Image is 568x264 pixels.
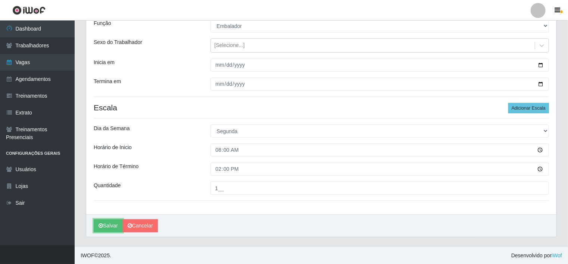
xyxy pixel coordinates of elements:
[508,103,549,113] button: Adicionar Escala
[552,252,562,258] a: iWof
[94,219,123,232] button: Salvar
[210,182,549,195] input: Informe a quantidade...
[94,163,138,170] label: Horário de Término
[94,103,549,112] h4: Escala
[81,252,94,258] span: IWOF
[94,78,121,85] label: Termina em
[94,59,115,66] label: Inicia em
[123,219,158,232] a: Cancelar
[210,144,549,157] input: 00:00
[511,252,562,260] span: Desenvolvido por
[94,182,121,189] label: Quantidade
[215,42,245,50] div: [Selecione...]
[94,144,132,151] label: Horário de Inicio
[94,19,111,27] label: Função
[210,78,549,91] input: 00/00/0000
[210,59,549,72] input: 00/00/0000
[81,252,111,260] span: © 2025 .
[94,38,142,46] label: Sexo do Trabalhador
[94,125,130,132] label: Dia da Semana
[210,163,549,176] input: 00:00
[12,6,46,15] img: CoreUI Logo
